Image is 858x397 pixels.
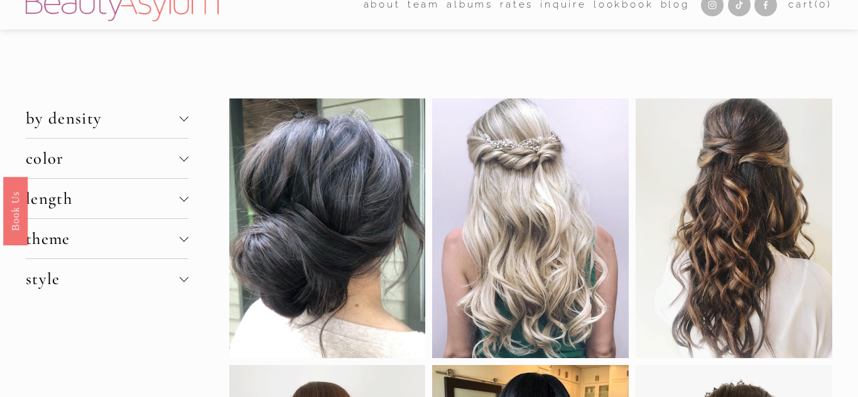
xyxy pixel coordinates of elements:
[26,139,188,178] button: color
[26,179,188,218] button: length
[3,176,28,245] a: Book Us
[26,148,180,169] span: color
[26,108,180,129] span: by density
[26,219,188,258] button: theme
[26,188,180,209] span: length
[26,259,188,299] button: style
[26,268,180,289] span: style
[26,98,188,138] button: by density
[26,228,180,249] span: theme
